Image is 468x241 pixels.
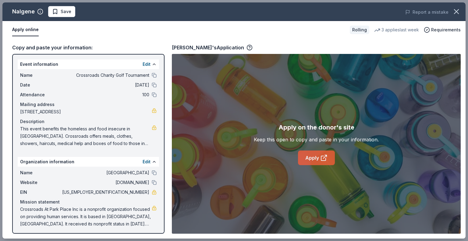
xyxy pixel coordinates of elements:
div: [PERSON_NAME]'s Application [172,44,253,51]
div: Nalgene [12,7,35,16]
span: Name [20,169,61,176]
span: [STREET_ADDRESS] [20,108,152,115]
a: Apply [298,151,335,165]
div: Organization information [18,157,159,167]
span: This event benefits the homeless and food insecure in [GEOGRAPHIC_DATA]. Crossroads offers meals,... [20,125,152,147]
div: Rolling [350,26,369,34]
button: Edit [143,158,151,165]
div: Mission statement [20,198,157,206]
button: Save [48,6,75,17]
span: Website [20,179,61,186]
span: [US_EMPLOYER_IDENTIFICATION_NUMBER] [61,189,149,196]
span: Requirements [431,26,461,34]
button: Edit [143,61,151,68]
span: EIN [20,189,61,196]
span: 100 [61,91,149,98]
div: Keep this open to copy and paste in your information. [254,136,379,143]
span: Attendance [20,91,61,98]
span: Crossroads At Park Place Inc is a nonprofit organization focused on providing human services. It ... [20,206,152,228]
div: Description [20,118,157,125]
div: Event information [18,59,159,69]
span: [DATE] [61,81,149,89]
span: Save [61,8,71,15]
button: Report a mistake [405,9,448,16]
span: Name [20,72,61,79]
span: [GEOGRAPHIC_DATA] [61,169,149,176]
div: 3 applies last week [374,26,419,34]
div: Mailing address [20,101,157,108]
span: Date [20,81,61,89]
button: Requirements [424,26,461,34]
div: Copy and paste your information: [12,44,165,51]
span: [DOMAIN_NAME] [61,179,149,186]
div: Apply on the donor's site [278,122,354,132]
span: Crossroads Charity Golf Tournament [61,72,149,79]
button: Apply online [12,23,39,36]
